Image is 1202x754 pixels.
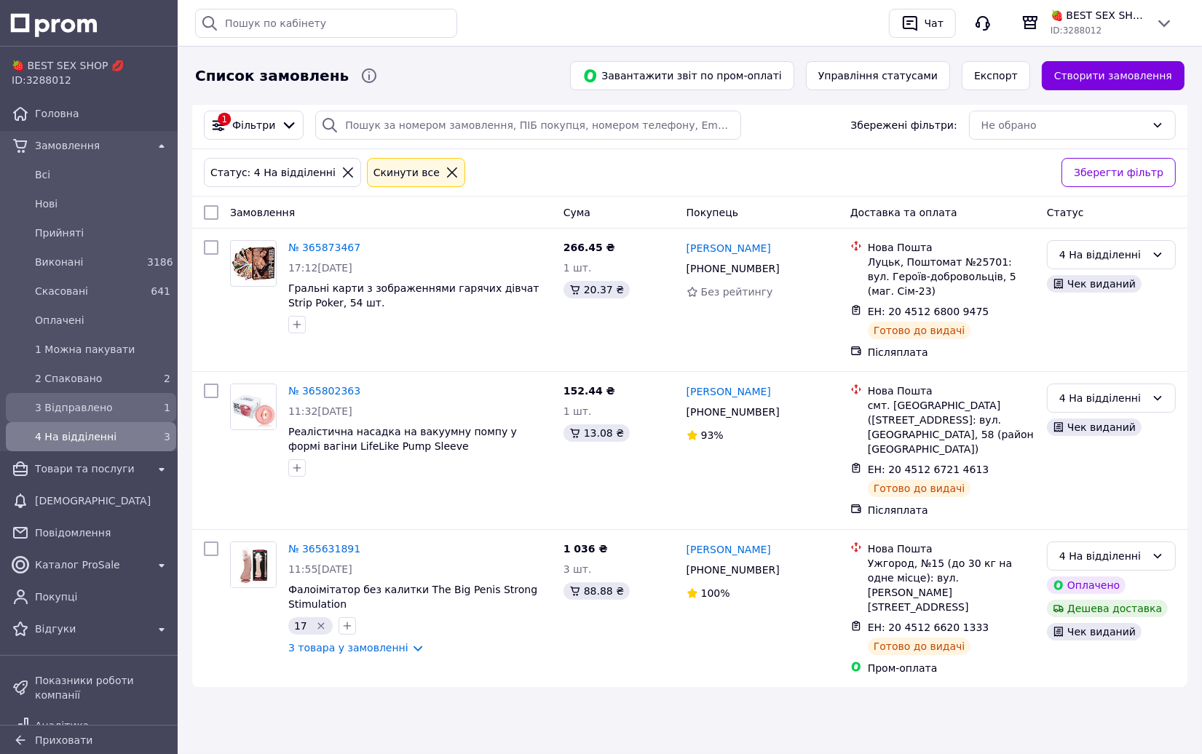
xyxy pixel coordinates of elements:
div: Нова Пошта [868,384,1035,398]
div: Луцьк, Поштомат №25701: вул. Героїв-добровольців, 5 (маг. Сім-23) [868,255,1035,298]
a: Фото товару [230,384,277,430]
div: Дешева доставка [1047,600,1168,617]
div: Готово до видачі [868,322,971,339]
img: Фото товару [231,384,276,429]
span: 🍓 BEST SEX SHOP 💋 [1051,8,1144,23]
span: [PHONE_NUMBER] [687,406,780,418]
span: Всi [35,167,170,182]
span: 2 Спаковано [35,371,141,386]
div: Ужгород, №15 (до 30 кг на одне місце): вул. [PERSON_NAME][STREET_ADDRESS] [868,556,1035,614]
span: 11:55[DATE] [288,563,352,575]
a: Створити замовлення [1042,61,1185,90]
input: Пошук за номером замовлення, ПІБ покупця, номером телефону, Email, номером накладної [315,111,740,140]
span: Покупці [35,590,170,604]
span: ID: 3288012 [1051,25,1102,36]
span: Замовлення [35,138,147,153]
span: Оплачені [35,313,170,328]
a: [PERSON_NAME] [687,542,771,557]
div: Cкинути все [371,164,443,180]
a: 3 товара у замовленні [288,642,408,654]
span: Статус [1047,207,1084,218]
span: ЕН: 20 4512 6721 4613 [868,464,989,475]
a: Фото товару [230,541,277,588]
div: Готово до видачі [868,638,971,655]
div: Чек виданий [1047,623,1142,640]
div: 88.88 ₴ [564,582,630,600]
input: Пошук по кабінету [195,9,457,38]
a: [PERSON_NAME] [687,241,771,255]
a: Фото товару [230,240,277,287]
span: Показники роботи компанії [35,673,170,702]
span: Головна [35,106,170,121]
span: 1 Можна пакувати [35,342,170,357]
span: Товари та послуги [35,461,147,476]
span: 1 шт. [564,262,592,274]
div: 20.37 ₴ [564,281,630,298]
img: Фото товару [231,246,276,282]
button: Експорт [962,61,1030,90]
span: Збережені фільтри: [850,118,957,132]
span: 11:32[DATE] [288,405,352,417]
span: Покупець [687,207,738,218]
span: 1 036 ₴ [564,543,608,555]
span: 1 шт. [564,405,592,417]
span: ЕН: 20 4512 6800 9475 [868,306,989,317]
span: 641 [151,285,170,297]
span: Виконані [35,255,141,269]
div: Чек виданий [1047,418,1142,436]
span: [DEMOGRAPHIC_DATA] [35,493,170,508]
span: Повідомлення [35,525,170,540]
a: № 365802363 [288,385,360,397]
div: Не обрано [981,117,1146,133]
span: 3 шт. [564,563,592,575]
div: 4 На відділенні [1059,548,1146,564]
div: 4 На відділенні [1059,247,1146,263]
a: Гральні карти з зображеннями гарячих дівчат Strip Poker, 54 шт. [288,282,539,309]
div: Нова Пошта [868,541,1035,556]
span: Каталог ProSale [35,557,147,572]
div: Післяплата [868,503,1035,517]
span: 17:12[DATE] [288,262,352,274]
span: ID: 3288012 [12,74,71,86]
span: 3 [164,431,170,443]
span: 4 На відділенні [35,429,141,444]
div: Статус: 4 На відділенні [207,164,339,180]
span: Відгуки [35,622,147,636]
div: Післяплата [868,345,1035,360]
span: Доставка та оплата [850,207,957,218]
span: [PHONE_NUMBER] [687,263,780,274]
button: Завантажити звіт по пром-оплаті [570,61,794,90]
span: Cума [564,207,590,218]
span: Скасовані [35,284,141,298]
div: Чек виданий [1047,275,1142,293]
div: 4 На відділенні [1059,390,1146,406]
span: 1 [164,402,170,413]
span: Зберегти фільтр [1074,164,1163,180]
div: Готово до видачі [868,480,971,497]
div: Пром-оплата [868,661,1035,675]
span: Аналітика [35,718,147,733]
div: Нова Пошта [868,240,1035,255]
span: 3186 [147,256,173,268]
a: Фалоімітатор без калитки The Big Penis Strong Stimulation [288,584,537,610]
span: 🍓 BEST SEX SHOP 💋 [12,58,170,73]
span: Список замовлень [195,66,349,87]
span: Без рейтингу [701,286,773,298]
span: 3 Відправлено [35,400,141,415]
span: Фільтри [232,118,275,132]
button: Чат [889,9,956,38]
a: Реалістична насадка на вакуумну помпу у формі вагіни LifeLike Pump Sleeve [288,426,517,452]
div: 13.08 ₴ [564,424,630,442]
span: 93% [701,429,724,441]
a: [PERSON_NAME] [687,384,771,399]
span: Прийняті [35,226,170,240]
span: Замовлення [230,207,295,218]
div: смт. [GEOGRAPHIC_DATA] ([STREET_ADDRESS]: вул. [GEOGRAPHIC_DATA], 58 (район [GEOGRAPHIC_DATA]) [868,398,1035,456]
span: 266.45 ₴ [564,242,615,253]
span: Приховати [35,734,92,746]
span: ЕН: 20 4512 6620 1333 [868,622,989,633]
a: № 365873467 [288,242,360,253]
